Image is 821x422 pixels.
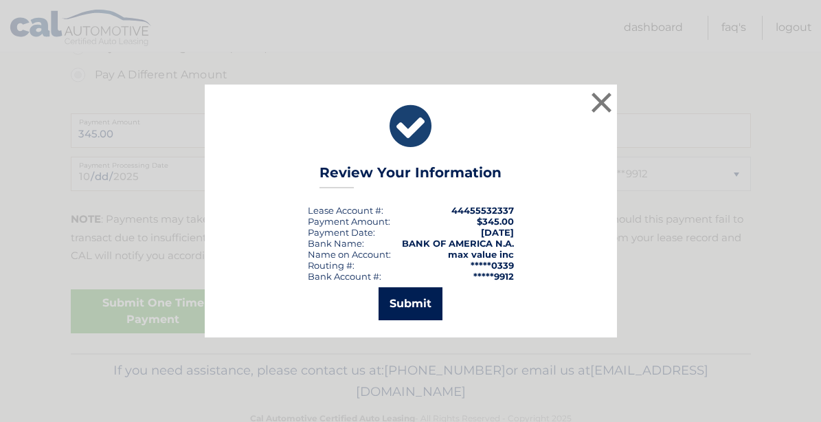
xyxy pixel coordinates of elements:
span: [DATE] [481,227,514,238]
span: $345.00 [477,216,514,227]
strong: BANK OF AMERICA N.A. [402,238,514,249]
button: × [588,89,616,116]
div: Payment Amount: [308,216,390,227]
div: Bank Account #: [308,271,381,282]
span: Payment Date [308,227,373,238]
button: Submit [379,287,442,320]
div: Lease Account #: [308,205,383,216]
div: Routing #: [308,260,355,271]
h3: Review Your Information [319,164,502,188]
div: Bank Name: [308,238,364,249]
strong: max value inc [448,249,514,260]
div: : [308,227,375,238]
strong: 44455532337 [451,205,514,216]
div: Name on Account: [308,249,391,260]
